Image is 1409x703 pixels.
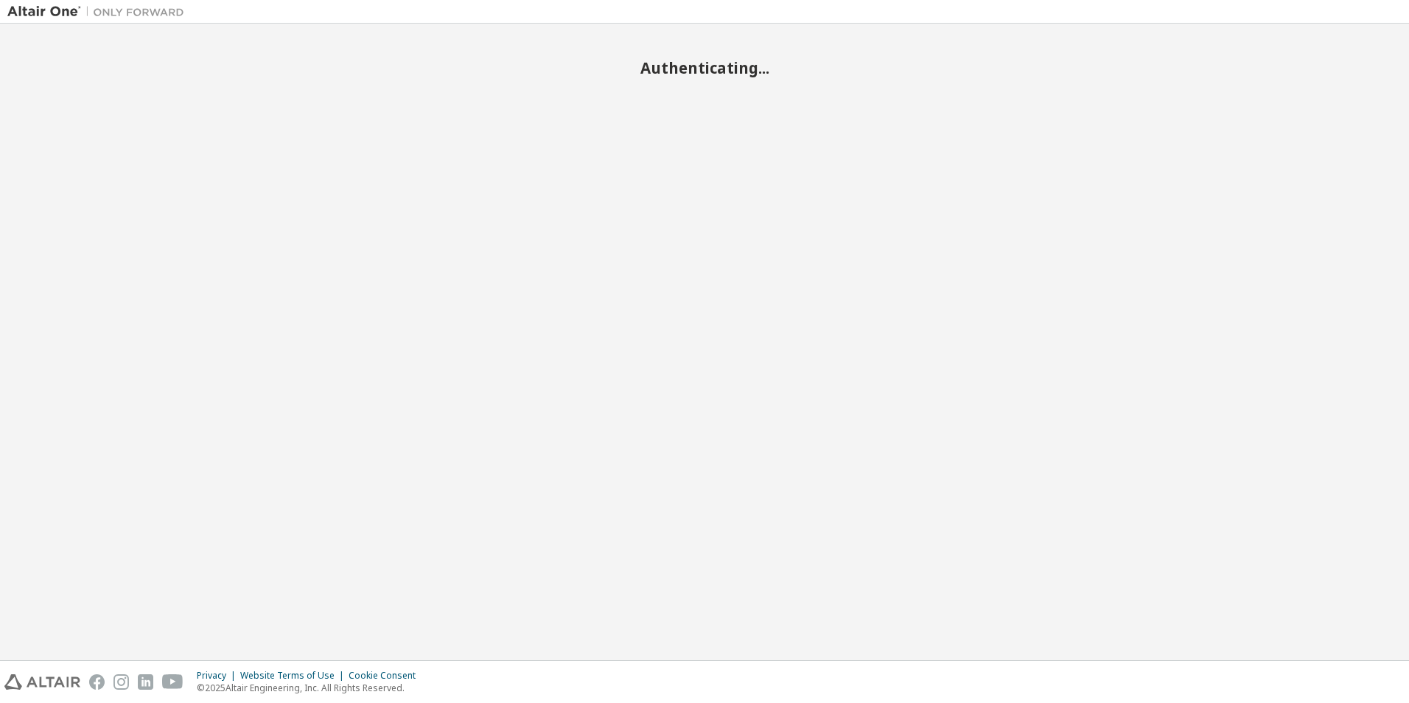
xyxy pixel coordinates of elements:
[349,670,424,682] div: Cookie Consent
[162,674,183,690] img: youtube.svg
[240,670,349,682] div: Website Terms of Use
[89,674,105,690] img: facebook.svg
[138,674,153,690] img: linkedin.svg
[4,674,80,690] img: altair_logo.svg
[197,682,424,694] p: © 2025 Altair Engineering, Inc. All Rights Reserved.
[7,4,192,19] img: Altair One
[7,58,1402,77] h2: Authenticating...
[113,674,129,690] img: instagram.svg
[197,670,240,682] div: Privacy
